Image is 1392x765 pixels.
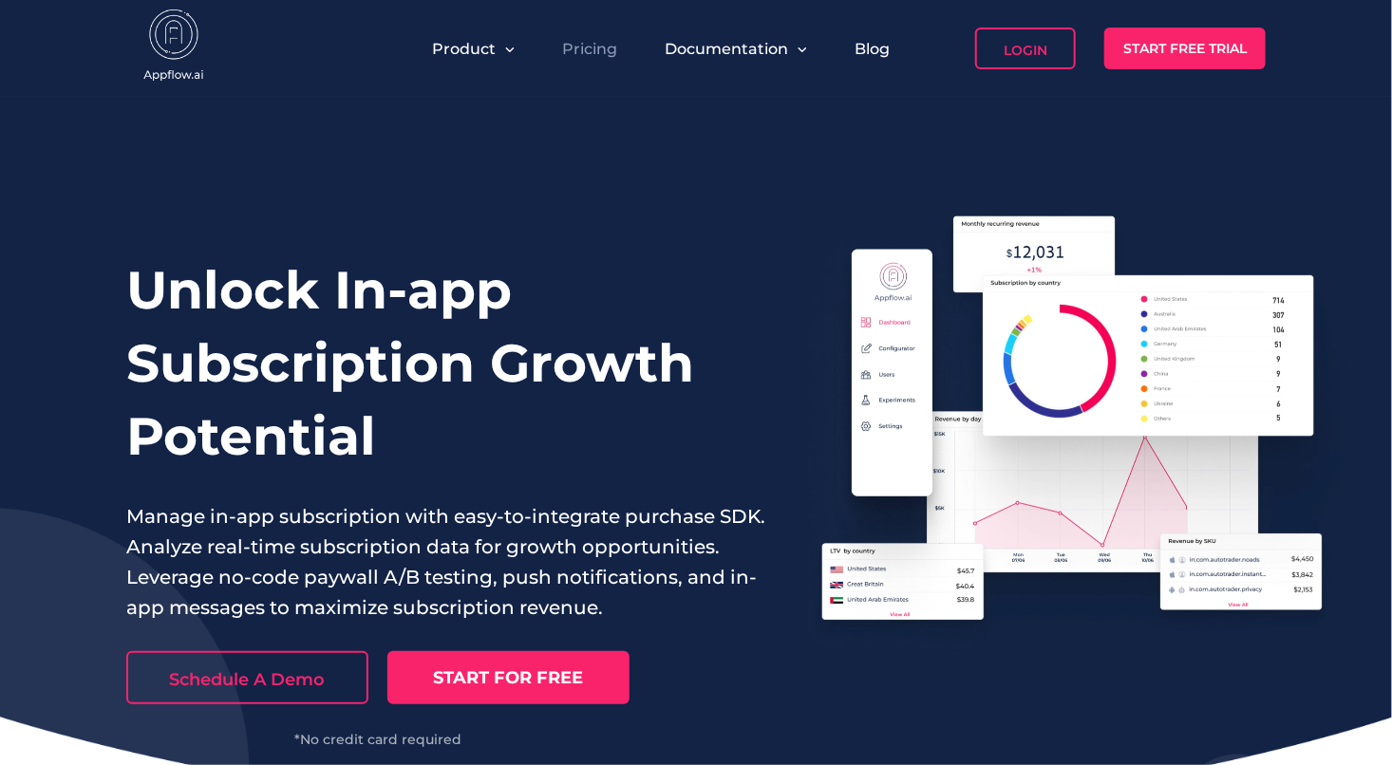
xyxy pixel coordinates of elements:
[126,9,221,85] img: appflow.ai-logo
[126,733,630,746] div: *No credit card required
[562,40,617,58] a: Pricing
[975,28,1076,69] a: Login
[387,651,630,704] a: START FOR FREE
[432,40,515,58] button: Product
[126,501,766,623] p: Manage in-app subscription with easy-to-integrate purchase SDK. Analyze real-time subscription da...
[855,40,890,58] a: Blog
[126,253,766,473] h1: Unlock In-app Subscription Growth Potential
[126,651,368,704] a: Schedule A Demo
[665,40,788,58] span: Documentation
[1104,28,1266,69] a: Start Free Trial
[665,40,807,58] button: Documentation
[432,40,496,58] span: Product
